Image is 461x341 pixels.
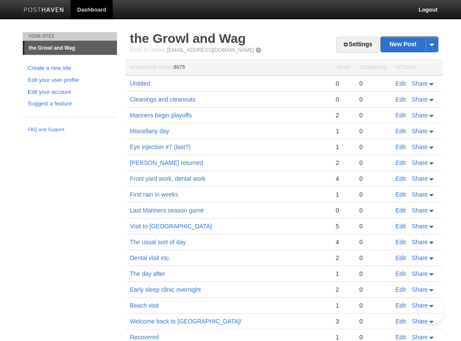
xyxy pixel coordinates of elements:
[359,143,387,151] div: 0
[355,60,391,76] th: Comments
[412,159,428,166] span: Share
[130,302,159,309] a: Beach visit
[130,334,159,341] a: Recovered
[130,159,203,166] a: [PERSON_NAME] returned
[130,318,242,325] a: Welcome back to [GEOGRAPHIC_DATA]!
[412,223,428,230] span: Share
[335,286,350,293] div: 2
[412,302,428,309] span: Share
[412,318,428,325] span: Share
[412,96,428,103] span: Share
[359,80,387,87] div: 0
[412,112,428,119] span: Share
[412,254,428,261] span: Share
[359,286,387,293] div: 0
[391,60,443,76] th: Actions
[130,239,186,245] a: The usual sort of day
[412,175,428,182] span: Share
[412,286,428,293] span: Share
[359,317,387,325] div: 0
[395,207,406,214] a: Edit
[335,238,350,246] div: 4
[359,159,387,167] div: 0
[335,206,350,214] div: 0
[23,32,117,41] li: Your Sites
[395,112,406,119] a: Edit
[336,37,379,53] a: Settings
[28,76,112,85] a: Edit your user profile
[335,270,350,278] div: 1
[126,60,331,76] th: Homepage Views
[130,191,178,198] a: First rain in weeks
[130,223,212,230] a: Visit to [GEOGRAPHIC_DATA]
[395,270,406,277] a: Edit
[130,112,192,119] a: Mariners begin playoffs
[395,302,406,309] a: Edit
[412,270,428,277] span: Share
[412,191,428,198] span: Share
[28,99,112,108] a: Suggest a feature
[395,239,406,245] a: Edit
[130,270,165,277] a: The day after
[412,144,428,150] span: Share
[412,128,428,135] span: Share
[28,88,112,97] a: Edit your account
[28,126,112,134] a: FAQ and Support
[412,334,428,341] span: Share
[335,111,350,119] div: 2
[24,7,64,14] img: Posthaven-bar
[395,159,406,166] a: Edit
[359,222,387,230] div: 0
[167,47,254,53] a: [EMAIL_ADDRESS][DOMAIN_NAME]
[130,254,171,261] a: Dental visit etc.
[359,270,387,278] div: 0
[130,207,204,214] a: Last Mariners season game
[335,175,350,182] div: 4
[130,175,206,182] a: Front yard work, dental work
[359,191,387,198] div: 0
[335,333,350,341] div: 1
[359,302,387,309] div: 0
[359,254,387,262] div: 0
[335,127,350,135] div: 1
[174,64,185,70] span: 8675
[335,143,350,151] div: 1
[331,60,355,76] th: Views
[24,41,117,55] a: the Growl and Wag
[28,64,112,73] a: Create a new site
[395,334,406,341] a: Edit
[359,238,387,246] div: 0
[395,223,406,230] a: Edit
[395,96,406,103] a: Edit
[418,298,444,324] iframe: Help Scout Beacon - Open
[381,37,438,52] a: New Post
[335,96,350,103] div: 0
[130,286,201,293] a: Early sleep clinic overnight
[412,239,428,245] span: Share
[130,80,150,87] a: Untitled
[412,207,428,214] span: Share
[359,206,387,214] div: 0
[335,317,350,325] div: 3
[395,175,406,182] a: Edit
[395,254,406,261] a: Edit
[130,48,165,53] span: Post by Email
[395,191,406,198] a: Edit
[359,175,387,182] div: 0
[130,144,191,150] a: Eye injection #7 (last?)
[395,144,406,150] a: Edit
[130,31,246,45] a: the Growl and Wag
[395,286,406,293] a: Edit
[335,254,350,262] div: 2
[359,333,387,341] div: 0
[359,111,387,119] div: 0
[335,302,350,309] div: 1
[395,80,406,87] a: Edit
[335,80,350,87] div: 0
[335,159,350,167] div: 2
[412,80,428,87] span: Share
[359,96,387,103] div: 0
[395,318,406,325] a: Edit
[335,191,350,198] div: 1
[359,127,387,135] div: 0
